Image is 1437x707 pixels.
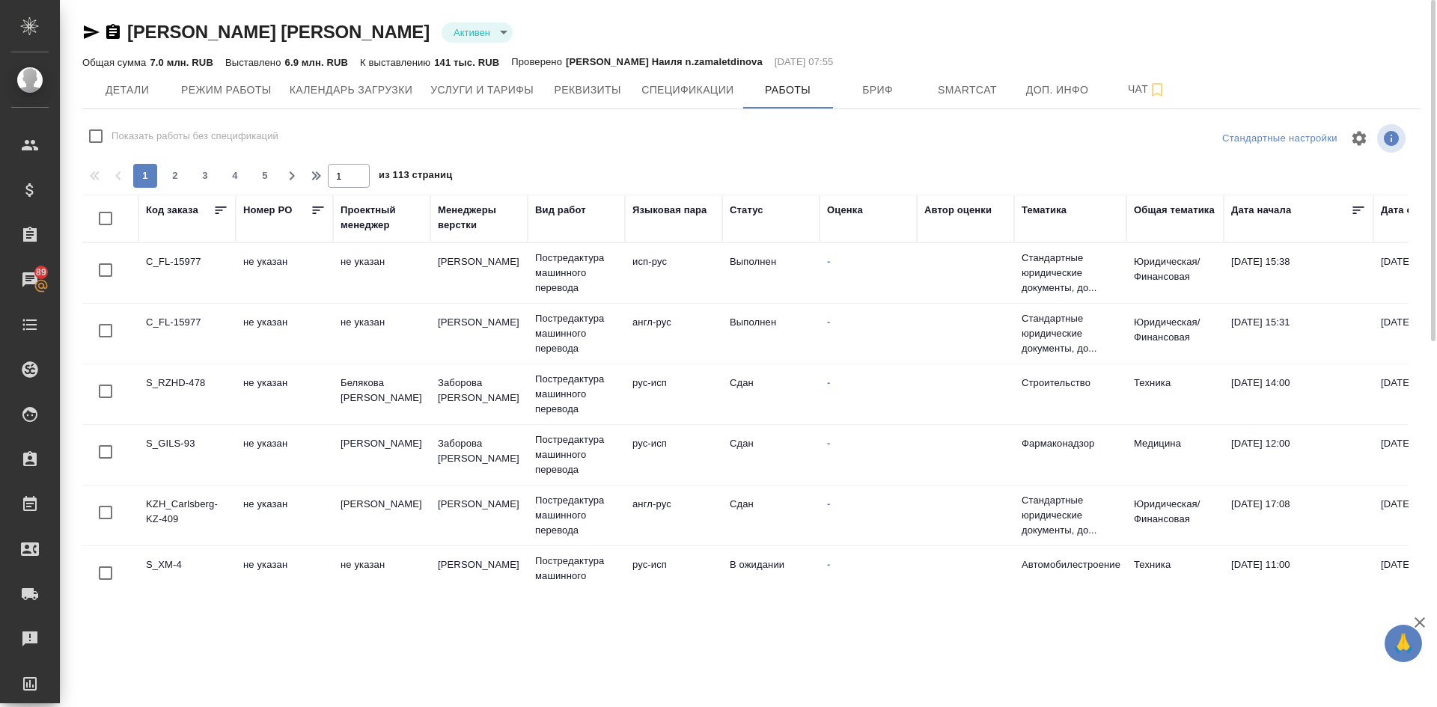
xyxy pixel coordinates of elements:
[290,81,413,100] span: Календарь загрузки
[138,429,236,481] td: S_GILS-93
[722,550,820,602] td: В ожидании
[333,550,430,602] td: не указан
[1224,247,1373,299] td: [DATE] 15:38
[236,550,333,602] td: не указан
[138,368,236,420] td: S_RZHD-478
[138,489,236,542] td: KZH_Carlsberg-KZ-409
[430,550,528,602] td: [PERSON_NAME]
[243,203,292,218] div: Номер PO
[1148,81,1166,99] svg: Подписаться
[632,203,707,218] div: Языковая пара
[1126,489,1224,542] td: Юридическая/Финансовая
[333,307,430,360] td: не указан
[236,247,333,299] td: не указан
[438,203,520,233] div: Менеджеры верстки
[90,557,121,589] span: Toggle Row Selected
[1022,436,1119,451] p: Фармаконадзор
[775,55,834,70] p: [DATE] 07:55
[1224,550,1373,602] td: [DATE] 11:00
[333,489,430,542] td: [PERSON_NAME]
[253,168,277,183] span: 5
[430,307,528,360] td: [PERSON_NAME]
[1022,251,1119,296] p: Стандартные юридические документы, до...
[333,429,430,481] td: [PERSON_NAME]
[1231,203,1291,218] div: Дата начала
[1224,429,1373,481] td: [DATE] 12:00
[722,368,820,420] td: Сдан
[827,498,830,509] a: -
[1391,628,1416,659] span: 🙏
[842,81,914,100] span: Бриф
[285,57,348,68] p: 6.9 млн. RUB
[223,164,247,188] button: 4
[1022,493,1119,538] p: Стандартные юридические документы, до...
[193,164,217,188] button: 3
[90,376,121,407] span: Toggle Row Selected
[1218,127,1341,150] div: split button
[82,23,100,41] button: Скопировать ссылку для ЯМессенджера
[625,307,722,360] td: англ-рус
[138,247,236,299] td: C_FL-15977
[625,368,722,420] td: рус-исп
[1341,120,1377,156] span: Настроить таблицу
[442,22,513,43] div: Активен
[181,81,272,100] span: Режим работы
[535,372,617,417] p: Постредактура машинного перевода
[535,251,617,296] p: Постредактура машинного перевода
[625,489,722,542] td: англ-рус
[163,164,187,188] button: 2
[236,307,333,360] td: не указан
[827,203,863,218] div: Оценка
[91,81,163,100] span: Детали
[535,311,617,356] p: Постредактура машинного перевода
[360,57,434,68] p: К выставлению
[225,57,285,68] p: Выставлено
[1134,203,1215,218] div: Общая тематика
[236,429,333,481] td: не указан
[827,316,830,328] a: -
[1126,368,1224,420] td: Техника
[535,493,617,538] p: Постредактура машинного перевода
[90,315,121,346] span: Toggle Row Selected
[535,432,617,477] p: Постредактура машинного перевода
[163,168,187,183] span: 2
[333,368,430,420] td: Белякова [PERSON_NAME]
[1022,81,1093,100] span: Доп. инфо
[535,554,617,599] p: Постредактура машинного перевода
[1022,557,1119,572] p: Автомобилестроение
[1126,550,1224,602] td: Техника
[722,489,820,542] td: Сдан
[333,247,430,299] td: не указан
[27,265,55,280] span: 89
[1022,376,1119,391] p: Строительство
[1385,625,1422,662] button: 🙏
[625,247,722,299] td: исп-рус
[730,203,763,218] div: Статус
[104,23,122,41] button: Скопировать ссылку
[552,81,623,100] span: Реквизиты
[223,168,247,183] span: 4
[641,81,733,100] span: Спецификации
[193,168,217,183] span: 3
[752,81,824,100] span: Работы
[1224,307,1373,360] td: [DATE] 15:31
[722,307,820,360] td: Выполнен
[625,550,722,602] td: рус-исп
[924,203,992,218] div: Автор оценки
[1022,311,1119,356] p: Стандартные юридические документы, до...
[430,81,534,100] span: Услуги и тарифы
[1381,203,1436,218] div: Дата сдачи
[434,57,499,68] p: 141 тыс. RUB
[236,368,333,420] td: не указан
[150,57,213,68] p: 7.0 млн. RUB
[90,254,121,286] span: Toggle Row Selected
[138,307,236,360] td: C_FL-15977
[722,429,820,481] td: Сдан
[1126,247,1224,299] td: Юридическая/Финансовая
[1224,368,1373,420] td: [DATE] 14:00
[511,55,566,70] p: Проверено
[341,203,423,233] div: Проектный менеджер
[1111,80,1183,99] span: Чат
[932,81,1004,100] span: Smartcat
[625,429,722,481] td: рус-исп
